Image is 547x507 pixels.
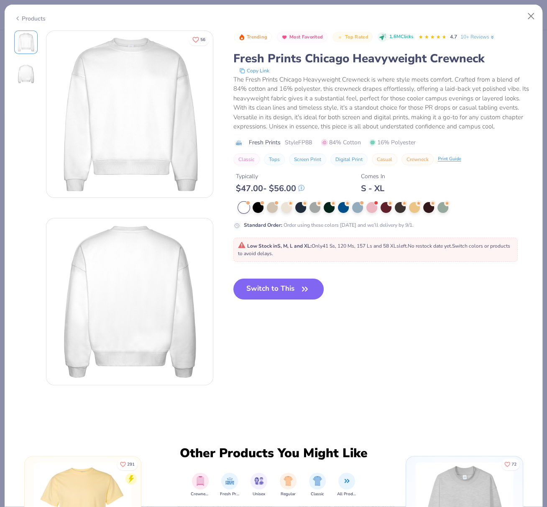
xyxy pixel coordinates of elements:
[337,473,356,497] button: filter button
[250,473,267,497] div: filter for Unisex
[237,67,272,75] button: copy to clipboard
[309,473,326,497] div: filter for Classic
[233,75,533,131] div: The Fresh Prints Chicago Heavyweight Crewneck is where style meets comfort. Crafted from a blend ...
[280,473,297,497] button: filter button
[313,476,322,486] img: Classic Image
[450,33,457,40] span: 4.7
[281,491,296,497] span: Regular
[280,473,297,497] div: filter for Regular
[46,31,213,197] img: Front
[220,473,239,497] button: filter button
[234,32,272,43] button: Badge Button
[254,476,264,486] img: Unisex Image
[196,476,205,486] img: Crewnecks Image
[277,32,327,43] button: Badge Button
[438,156,461,163] div: Print Guide
[191,473,210,497] button: filter button
[191,491,210,497] span: Crewnecks
[284,476,293,486] img: Regular Image
[16,32,36,52] img: Front
[372,154,397,165] button: Casual
[345,35,368,39] span: Top Rated
[311,491,324,497] span: Classic
[46,218,213,385] img: Back
[401,154,434,165] button: Crewneck
[247,243,312,249] strong: Low Stock in S, M, L and XL :
[247,35,267,39] span: Trending
[511,462,516,466] span: 72
[238,243,510,257] span: Only 41 Ss, 120 Ms, 157 Ls and 58 XLs left. Switch colors or products to avoid delays.
[238,34,245,41] img: Trending sort
[321,138,361,147] span: 84% Cotton
[249,138,281,147] span: Fresh Prints
[289,154,326,165] button: Screen Print
[236,172,304,181] div: Typically
[361,183,385,194] div: S - XL
[285,138,312,147] span: Style FP88
[244,221,414,229] div: Order using these colors [DATE] and we’ll delivery by 9/1.
[337,34,343,41] img: Top Rated sort
[233,154,260,165] button: Classic
[233,279,324,300] button: Switch to This
[281,34,288,41] img: Most Favorited sort
[309,473,326,497] button: filter button
[189,33,209,46] button: Like
[408,243,452,249] span: No restock date yet.
[361,172,385,181] div: Comes In
[16,64,36,84] img: Back
[418,31,447,44] div: 4.7 Stars
[220,491,239,497] span: Fresh Prints
[236,183,304,194] div: $ 47.00 - $ 56.00
[244,222,282,228] strong: Standard Order :
[225,476,235,486] img: Fresh Prints Image
[342,476,352,486] img: All Products Image
[501,458,519,470] button: Like
[127,462,135,466] span: 291
[369,138,416,147] span: 16% Polyester
[117,458,138,470] button: Like
[220,473,239,497] div: filter for Fresh Prints
[332,32,373,43] button: Badge Button
[174,446,373,461] div: Other Products You Might Like
[14,14,46,23] div: Products
[233,51,533,67] div: Fresh Prints Chicago Heavyweight Crewneck
[233,139,245,146] img: brand logo
[337,473,356,497] div: filter for All Products
[200,38,205,42] span: 56
[523,8,539,24] button: Close
[389,33,413,41] span: 1.6M Clicks
[289,35,323,39] span: Most Favorited
[460,33,495,41] a: 10+ Reviews
[330,154,368,165] button: Digital Print
[191,473,210,497] div: filter for Crewnecks
[250,473,267,497] button: filter button
[337,491,356,497] span: All Products
[264,154,285,165] button: Tops
[253,491,265,497] span: Unisex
